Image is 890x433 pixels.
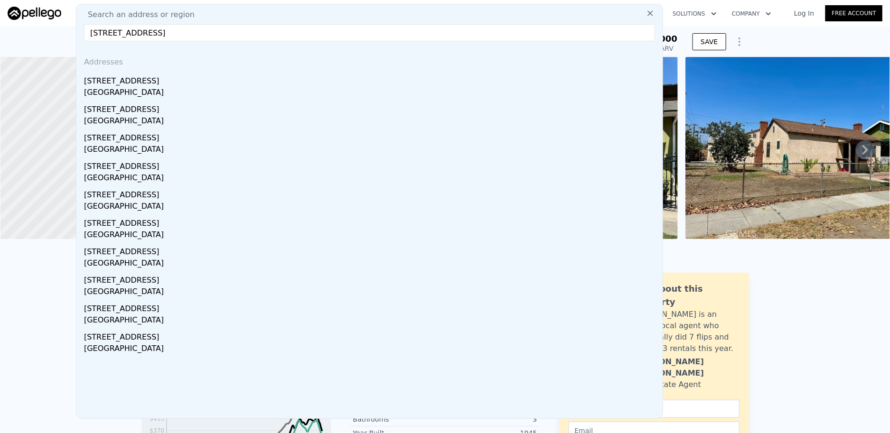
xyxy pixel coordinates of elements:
button: SAVE [693,33,726,50]
button: Solutions [665,5,724,22]
div: 3 [445,415,537,424]
div: [STREET_ADDRESS] [84,242,659,258]
tspan: $415 [150,415,164,422]
button: Show Options [730,32,749,51]
div: [STREET_ADDRESS] [84,129,659,144]
div: [GEOGRAPHIC_DATA] [84,258,659,271]
div: [STREET_ADDRESS] [84,299,659,314]
div: [PERSON_NAME] [PERSON_NAME] [634,356,740,379]
a: Free Account [825,5,882,21]
div: [GEOGRAPHIC_DATA] [84,343,659,356]
div: Ask about this property [634,282,740,309]
div: Bathrooms [353,415,445,424]
div: Addresses [80,49,659,72]
div: [PERSON_NAME] is an active local agent who personally did 7 flips and bought 3 rentals this year. [634,309,740,354]
div: [GEOGRAPHIC_DATA] [84,229,659,242]
div: [GEOGRAPHIC_DATA] [84,115,659,129]
button: Company [724,5,779,22]
div: [GEOGRAPHIC_DATA] [84,286,659,299]
span: Search an address or region [80,9,195,20]
div: [STREET_ADDRESS] [84,157,659,172]
div: [GEOGRAPHIC_DATA] [84,144,659,157]
div: [GEOGRAPHIC_DATA] [84,201,659,214]
img: Pellego [8,7,61,20]
div: [STREET_ADDRESS] [84,100,659,115]
div: Real Estate Agent [634,379,702,390]
div: [STREET_ADDRESS] [84,328,659,343]
div: [STREET_ADDRESS] [84,214,659,229]
div: [STREET_ADDRESS] [84,185,659,201]
a: Log In [783,9,825,18]
div: [STREET_ADDRESS] [84,72,659,87]
div: [STREET_ADDRESS] [84,271,659,286]
input: Enter an address, city, region, neighborhood or zip code [84,24,655,41]
div: [GEOGRAPHIC_DATA] [84,172,659,185]
div: [GEOGRAPHIC_DATA] [84,87,659,100]
div: [GEOGRAPHIC_DATA] [84,314,659,328]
